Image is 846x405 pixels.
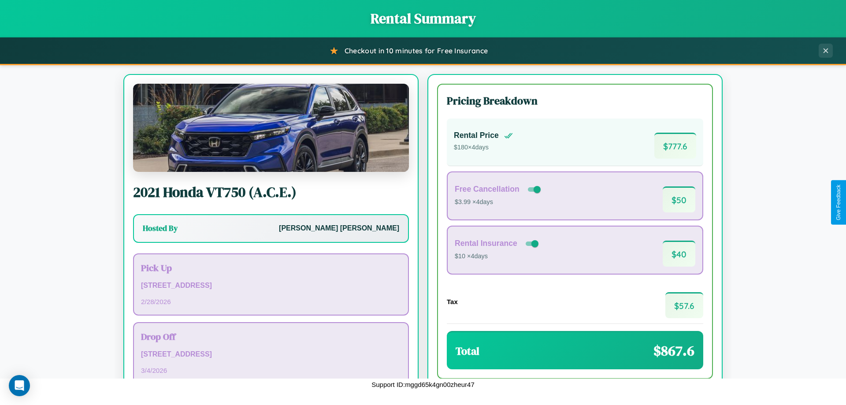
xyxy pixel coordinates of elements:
[663,186,695,212] span: $ 50
[653,341,694,360] span: $ 867.6
[9,375,30,396] div: Open Intercom Messenger
[141,330,401,343] h3: Drop Off
[143,223,178,234] h3: Hosted By
[133,84,409,172] img: Honda VT750 (A.C.E.)
[835,185,842,220] div: Give Feedback
[455,251,540,262] p: $10 × 4 days
[447,93,703,108] h3: Pricing Breakdown
[455,185,519,194] h4: Free Cancellation
[654,133,696,159] span: $ 777.6
[665,292,703,318] span: $ 57.6
[133,182,409,202] h2: 2021 Honda VT750 (A.C.E.)
[345,46,488,55] span: Checkout in 10 minutes for Free Insurance
[455,197,542,208] p: $3.99 × 4 days
[279,222,399,235] p: [PERSON_NAME] [PERSON_NAME]
[447,298,458,305] h4: Tax
[9,9,837,28] h1: Rental Summary
[454,131,499,140] h4: Rental Price
[141,279,401,292] p: [STREET_ADDRESS]
[141,261,401,274] h3: Pick Up
[141,364,401,376] p: 3 / 4 / 2026
[455,239,517,248] h4: Rental Insurance
[371,379,475,390] p: Support ID: mggd65k4gn00zheur47
[663,241,695,267] span: $ 40
[141,348,401,361] p: [STREET_ADDRESS]
[454,142,513,153] p: $ 180 × 4 days
[141,296,401,308] p: 2 / 28 / 2026
[456,344,479,358] h3: Total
